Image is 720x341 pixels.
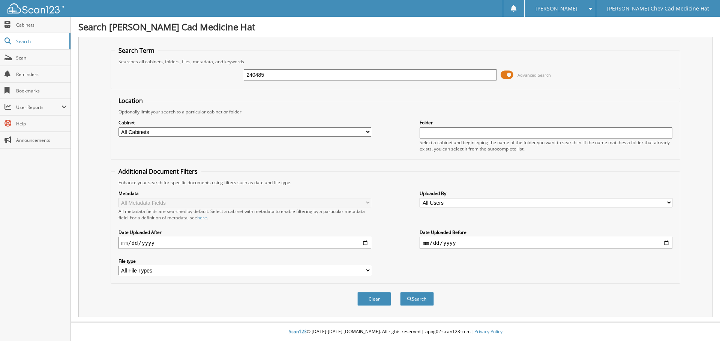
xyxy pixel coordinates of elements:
[115,179,676,186] div: Enhance your search for specific documents using filters such as date and file type.
[16,22,67,28] span: Cabinets
[16,137,67,143] span: Announcements
[682,305,720,341] iframe: Chat Widget
[420,119,672,126] label: Folder
[357,292,391,306] button: Clear
[420,229,672,235] label: Date Uploaded Before
[115,46,158,55] legend: Search Term
[400,292,434,306] button: Search
[115,97,147,105] legend: Location
[420,190,672,197] label: Uploaded By
[115,109,676,115] div: Optionally limit your search to a particular cabinet or folder
[474,328,502,335] a: Privacy Policy
[118,190,371,197] label: Metadata
[78,21,712,33] h1: Search [PERSON_NAME] Cad Medicine Hat
[7,3,64,13] img: scan123-logo-white.svg
[118,229,371,235] label: Date Uploaded After
[71,323,720,341] div: © [DATE]-[DATE] [DOMAIN_NAME]. All rights reserved | appg02-scan123-com |
[517,72,551,78] span: Advanced Search
[16,88,67,94] span: Bookmarks
[420,139,672,152] div: Select a cabinet and begin typing the name of the folder you want to search in. If the name match...
[115,167,201,176] legend: Additional Document Filters
[16,38,66,45] span: Search
[607,6,709,11] span: [PERSON_NAME] Chev Cad Medicine Hat
[197,214,207,221] a: here
[16,71,67,77] span: Reminders
[535,6,577,11] span: [PERSON_NAME]
[420,237,672,249] input: end
[115,58,676,65] div: Searches all cabinets, folders, files, metadata, and keywords
[289,328,307,335] span: Scan123
[16,55,67,61] span: Scan
[118,237,371,249] input: start
[16,121,67,127] span: Help
[118,258,371,264] label: File type
[118,208,371,221] div: All metadata fields are searched by default. Select a cabinet with metadata to enable filtering b...
[16,104,61,110] span: User Reports
[118,119,371,126] label: Cabinet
